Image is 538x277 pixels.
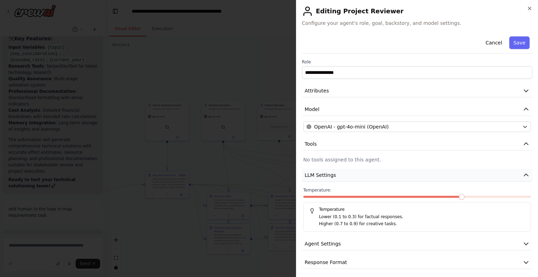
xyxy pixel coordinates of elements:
[305,140,317,147] span: Tools
[302,103,532,116] button: Model
[302,169,532,182] button: LLM Settings
[509,36,530,49] button: Save
[305,259,347,266] span: Response Format
[314,123,389,130] span: OpenAI - gpt-4o-mini (OpenAI)
[481,36,506,49] button: Cancel
[305,106,319,113] span: Model
[305,87,329,94] span: Attributes
[302,20,532,27] span: Configure your agent's role, goal, backstory, and model settings.
[302,59,532,65] label: Role
[309,207,525,212] h5: Temperature
[305,240,341,247] span: Agent Settings
[303,187,331,193] span: Temperature:
[319,221,525,228] p: Higher (0.7 to 0.9) for creative tasks.
[303,156,531,163] p: No tools assigned to this agent.
[302,237,532,250] button: Agent Settings
[319,214,525,221] p: Lower (0.1 to 0.3) for factual responses.
[303,122,531,132] button: OpenAI - gpt-4o-mini (OpenAI)
[302,6,532,17] h2: Editing Project Reviewer
[302,256,532,269] button: Response Format
[302,138,532,151] button: Tools
[302,84,532,97] button: Attributes
[305,172,336,179] span: LLM Settings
